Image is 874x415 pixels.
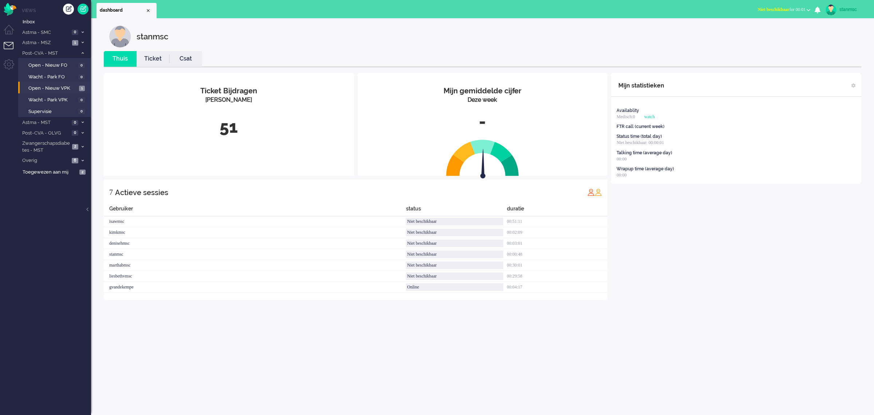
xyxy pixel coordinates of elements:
div: 00:04:17 [507,282,608,293]
a: Supervisie 0 [21,107,90,115]
li: Csat [169,51,202,67]
div: Niet beschikbaar [406,272,503,280]
span: 0 [72,120,78,125]
span: 0 [78,97,85,103]
div: kimkmsc [104,227,406,238]
li: Ticket [137,51,169,67]
div: 00:30:01 [507,260,608,271]
span: Post-CVA - OLVG [21,130,70,137]
span: dashboard [100,7,145,13]
span: watch [644,114,655,119]
span: Toegewezen aan mij [23,169,77,176]
span: 0 [72,30,78,35]
span: Medisch:0 [617,114,635,119]
div: Talking time (average day) [617,150,672,156]
li: Dashboard [97,3,157,18]
div: Close tab [145,8,151,13]
li: Niet beschikbaarfor 00:01 [753,2,815,18]
div: isawmsc [104,216,406,227]
a: Open - Nieuw FO 0 [21,61,90,69]
div: Niet beschikbaar [406,229,503,236]
span: Overig [21,157,70,164]
span: 00:00 [617,156,626,162]
div: Wrapup time (average day) [617,166,674,172]
a: Thuis [104,55,137,63]
div: stanmsc [104,249,406,260]
img: flow_omnibird.svg [4,3,16,16]
div: denisehmsc [104,238,406,249]
div: 00:02:09 [507,227,608,238]
span: 0 [72,130,78,136]
div: Niet beschikbaar [406,240,503,247]
div: 00:51:11 [507,216,608,227]
span: Astma - MST [21,119,70,126]
a: stanmsc [824,4,867,15]
span: Niet beschikbaar: 00:00:01 [617,140,664,145]
span: Open - Nieuw FO [28,62,76,69]
li: Thuis [104,51,137,67]
a: Omnidesk [4,5,16,10]
div: marthabmsc [104,260,406,271]
a: Open - Nieuw VPK 1 [21,84,90,92]
div: Ticket Bijdragen [109,86,349,96]
div: 7 [109,185,113,199]
span: 1 [79,86,85,91]
div: 00:00:48 [507,249,608,260]
span: Wacht - Park VPK [28,97,76,104]
span: 1 [72,40,78,46]
div: Creëer ticket [63,4,74,15]
div: Mijn gemiddelde cijfer [363,86,602,96]
img: customer.svg [109,26,131,47]
a: Toegewezen aan mij 2 [21,168,91,176]
li: Admin menu [4,59,20,75]
span: 2 [79,170,86,175]
img: avatar [826,4,836,15]
span: 0 [78,74,85,80]
div: status [406,205,507,216]
span: for 00:01 [758,7,806,12]
span: Inbox [23,19,91,26]
div: stanmsc [137,26,168,47]
div: liesbethvmsc [104,271,406,282]
li: Views [22,7,91,13]
div: 00:29:58 [507,271,608,282]
li: Dashboard menu [4,25,20,41]
span: 2 [72,144,78,150]
span: 6 [72,158,78,163]
div: Mijn statistieken [618,78,664,93]
div: 51 [109,115,349,139]
span: Open - Nieuw VPK [28,85,77,92]
img: profile_orange.svg [595,189,602,196]
span: 00:00 [617,172,626,178]
span: 0 [78,63,85,68]
img: profile_red.svg [587,189,595,196]
div: Gebruiker [104,205,406,216]
div: [PERSON_NAME] [109,96,349,104]
span: 0 [78,109,85,114]
div: Niet beschikbaar [406,261,503,269]
span: Wacht - Park FO [28,74,76,81]
div: duratie [507,205,608,216]
img: arrow.svg [467,149,499,180]
span: Zwangerschapsdiabetes - MST [21,140,70,154]
div: Availablity [617,108,639,114]
span: Supervisie [28,108,76,115]
div: Status time (total day) [617,133,662,140]
div: stanmsc [839,6,867,13]
div: Online [406,283,503,291]
span: Niet beschikbaar [758,7,790,12]
a: Wacht - Park VPK 0 [21,96,90,104]
img: semi_circle.svg [446,139,519,176]
span: Post-CVA - MST [21,50,78,57]
a: Quick Ticket [78,4,88,15]
div: gvandekempe [104,282,406,293]
div: Actieve sessies [115,185,168,200]
div: - [363,110,602,134]
div: 00:03:01 [507,238,608,249]
li: Tickets menu [4,42,20,58]
button: Niet beschikbaarfor 00:01 [753,4,815,15]
a: Wacht - Park FO 0 [21,73,90,81]
span: Astma - SMC [21,29,70,36]
a: Csat [169,55,202,63]
a: Inbox [21,18,91,26]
